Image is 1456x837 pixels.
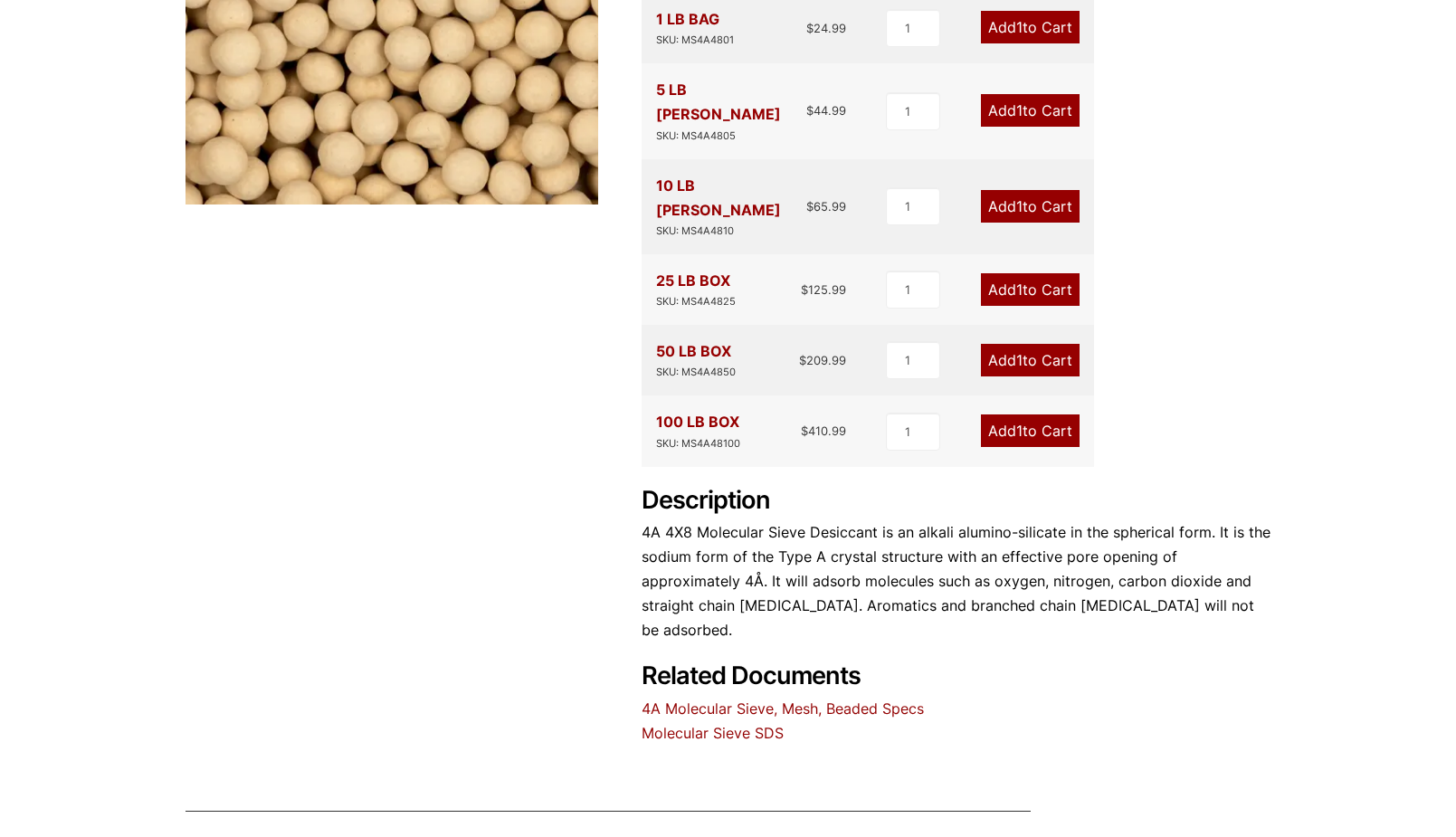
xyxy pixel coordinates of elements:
bdi: 125.99 [801,282,846,297]
div: 25 LB BOX [656,269,736,310]
span: 1 [1016,351,1023,369]
span: $ [799,353,806,367]
span: $ [806,21,814,35]
span: $ [806,103,814,118]
span: 1 [1016,18,1023,36]
p: 4A 4X8 Molecular Sieve Desiccant is an alkali alumino-silicate in the spherical form. It is the s... [642,520,1271,643]
div: SKU: MS4A4850 [656,364,736,381]
div: 1 LB BAG [656,7,734,49]
div: SKU: MS4A4801 [656,32,734,49]
span: 1 [1016,101,1023,119]
span: $ [801,282,808,297]
div: 100 LB BOX [656,410,740,452]
div: 5 LB [PERSON_NAME] [656,78,807,144]
span: $ [806,199,814,214]
a: Add1to Cart [981,344,1080,376]
bdi: 410.99 [801,423,846,438]
span: 1 [1016,281,1023,299]
h2: Description [642,486,1271,516]
a: Molecular Sieve SDS [642,724,784,742]
a: Add1to Cart [981,11,1080,43]
div: SKU: MS4A4810 [656,223,807,240]
span: $ [801,423,808,438]
a: Add1to Cart [981,273,1080,306]
div: SKU: MS4A4825 [656,293,736,310]
a: 4A Molecular Sieve, Mesh, Beaded Specs [642,699,924,718]
bdi: 44.99 [806,103,846,118]
div: 10 LB [PERSON_NAME] [656,174,807,240]
a: Add1to Cart [981,414,1080,447]
div: SKU: MS4A4805 [656,128,807,145]
a: Add1to Cart [981,94,1080,127]
div: 50 LB BOX [656,339,736,381]
bdi: 209.99 [799,353,846,367]
a: Add1to Cart [981,190,1080,223]
bdi: 65.99 [806,199,846,214]
span: 1 [1016,422,1023,440]
span: 1 [1016,197,1023,215]
div: SKU: MS4A48100 [656,435,740,452]
bdi: 24.99 [806,21,846,35]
